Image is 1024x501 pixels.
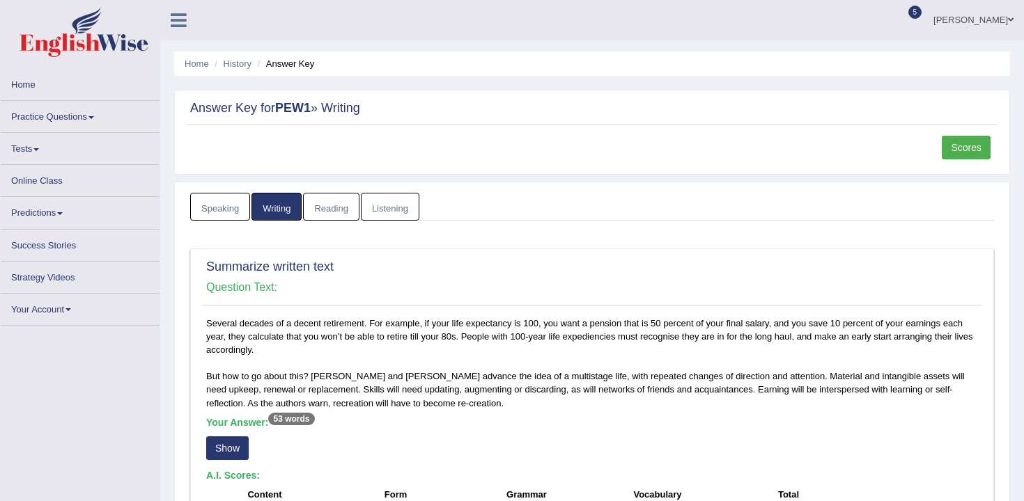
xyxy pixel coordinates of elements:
[1,69,160,96] a: Home
[206,260,978,274] h2: Summarize written text
[224,58,251,69] a: History
[942,136,991,159] a: Scores
[506,488,547,501] label: Grammar
[1,230,160,257] a: Success Stories
[778,488,799,501] label: Total
[1,133,160,160] a: Tests
[190,102,994,116] h2: Answer Key for » Writing
[268,413,314,425] sup: 53 words
[275,101,311,115] strong: PEW1
[206,470,260,481] b: A.I. Scores:
[185,58,209,69] a: Home
[206,436,249,460] button: Show
[908,6,922,19] span: 5
[251,193,302,221] a: Writing
[633,488,681,501] label: Vocabulary
[1,101,160,128] a: Practice Questions
[385,488,408,501] label: Form
[247,488,281,501] label: Content
[206,281,978,294] h4: Question Text:
[1,165,160,192] a: Online Class
[1,262,160,289] a: Strategy Videos
[206,417,315,428] b: Your Answer:
[1,197,160,224] a: Predictions
[254,57,315,70] li: Answer Key
[303,193,359,221] a: Reading
[190,193,250,221] a: Speaking
[1,294,160,321] a: Your Account
[361,193,419,221] a: Listening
